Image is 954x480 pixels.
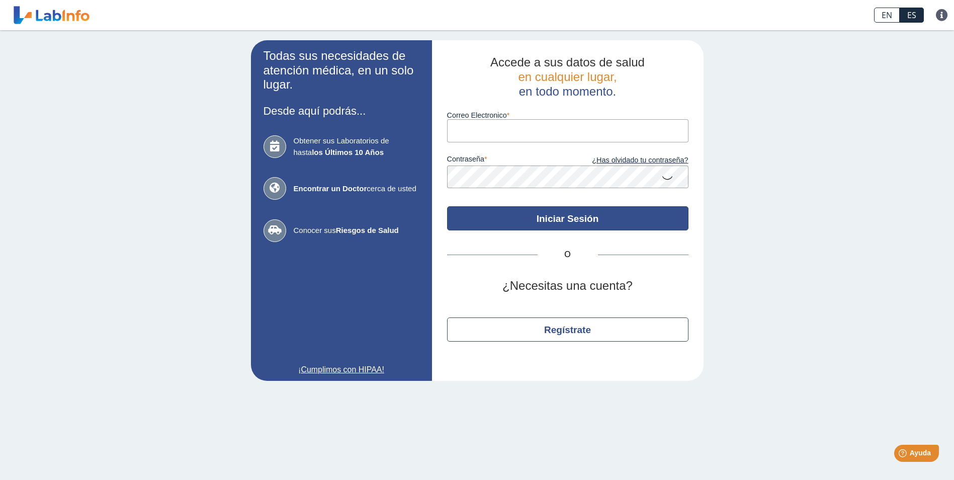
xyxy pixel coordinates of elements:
[568,155,688,166] a: ¿Has olvidado tu contraseña?
[294,135,419,158] span: Obtener sus Laboratorios de hasta
[447,279,688,293] h2: ¿Necesitas una cuenta?
[518,70,617,84] span: en cualquier lugar,
[864,441,943,469] iframe: Help widget launcher
[447,111,688,119] label: Correo Electronico
[538,249,598,261] span: O
[264,105,419,117] h3: Desde aquí podrás...
[264,364,419,376] a: ¡Cumplimos con HIPAA!
[294,184,367,193] b: Encontrar un Doctor
[294,183,419,195] span: cerca de usted
[490,55,645,69] span: Accede a sus datos de salud
[874,8,900,23] a: EN
[312,148,384,156] b: los Últimos 10 Años
[336,226,399,234] b: Riesgos de Salud
[900,8,924,23] a: ES
[294,225,419,236] span: Conocer sus
[447,206,688,230] button: Iniciar Sesión
[447,317,688,342] button: Regístrate
[264,49,419,92] h2: Todas sus necesidades de atención médica, en un solo lugar.
[447,155,568,166] label: contraseña
[519,85,616,98] span: en todo momento.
